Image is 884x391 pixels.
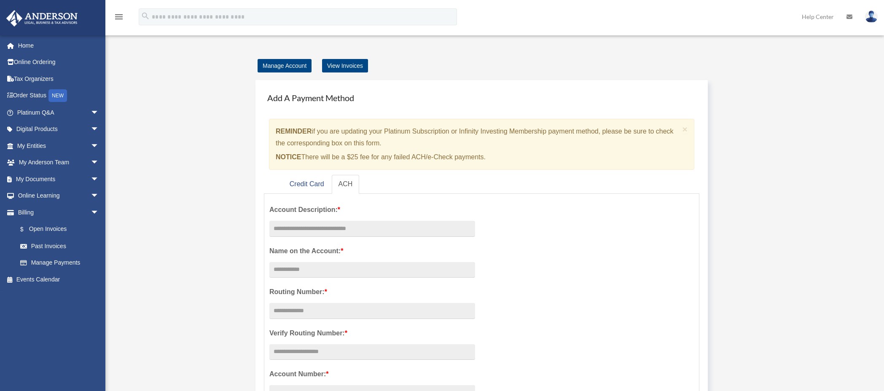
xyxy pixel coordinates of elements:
a: Digital Productsarrow_drop_down [6,121,112,138]
img: User Pic [865,11,878,23]
a: Manage Payments [12,254,107,271]
button: Close [682,125,688,134]
img: Anderson Advisors Platinum Portal [4,10,80,27]
label: Verify Routing Number: [269,327,475,339]
label: Account Number: [269,368,475,380]
i: search [141,11,150,21]
a: Order StatusNEW [6,87,112,104]
i: menu [114,12,124,22]
span: arrow_drop_down [91,104,107,121]
a: Billingarrow_drop_down [6,204,112,221]
span: arrow_drop_down [91,154,107,171]
span: arrow_drop_down [91,137,107,155]
a: Manage Account [258,59,312,72]
a: My Anderson Teamarrow_drop_down [6,154,112,171]
span: $ [25,224,29,235]
a: Platinum Q&Aarrow_drop_down [6,104,112,121]
a: $Open Invoices [12,221,112,238]
a: My Documentsarrow_drop_down [6,171,112,187]
span: arrow_drop_down [91,204,107,221]
div: if you are updating your Platinum Subscription or Infinity Investing Membership payment method, p... [269,119,694,170]
p: There will be a $25 fee for any failed ACH/e-Check payments. [276,151,679,163]
span: arrow_drop_down [91,121,107,138]
a: Home [6,37,112,54]
h4: Add A Payment Method [264,88,699,107]
strong: REMINDER [276,128,312,135]
strong: NOTICE [276,153,301,161]
a: ACH [332,175,360,194]
span: arrow_drop_down [91,171,107,188]
a: Events Calendar [6,271,112,288]
label: Account Description: [269,204,475,216]
a: Credit Card [283,175,331,194]
a: menu [114,15,124,22]
label: Routing Number: [269,286,475,298]
span: arrow_drop_down [91,187,107,205]
a: View Invoices [322,59,368,72]
a: Online Learningarrow_drop_down [6,187,112,204]
a: Tax Organizers [6,70,112,87]
label: Name on the Account: [269,245,475,257]
div: NEW [48,89,67,102]
a: Past Invoices [12,238,112,254]
a: Online Ordering [6,54,112,71]
span: × [682,124,688,134]
a: My Entitiesarrow_drop_down [6,137,112,154]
